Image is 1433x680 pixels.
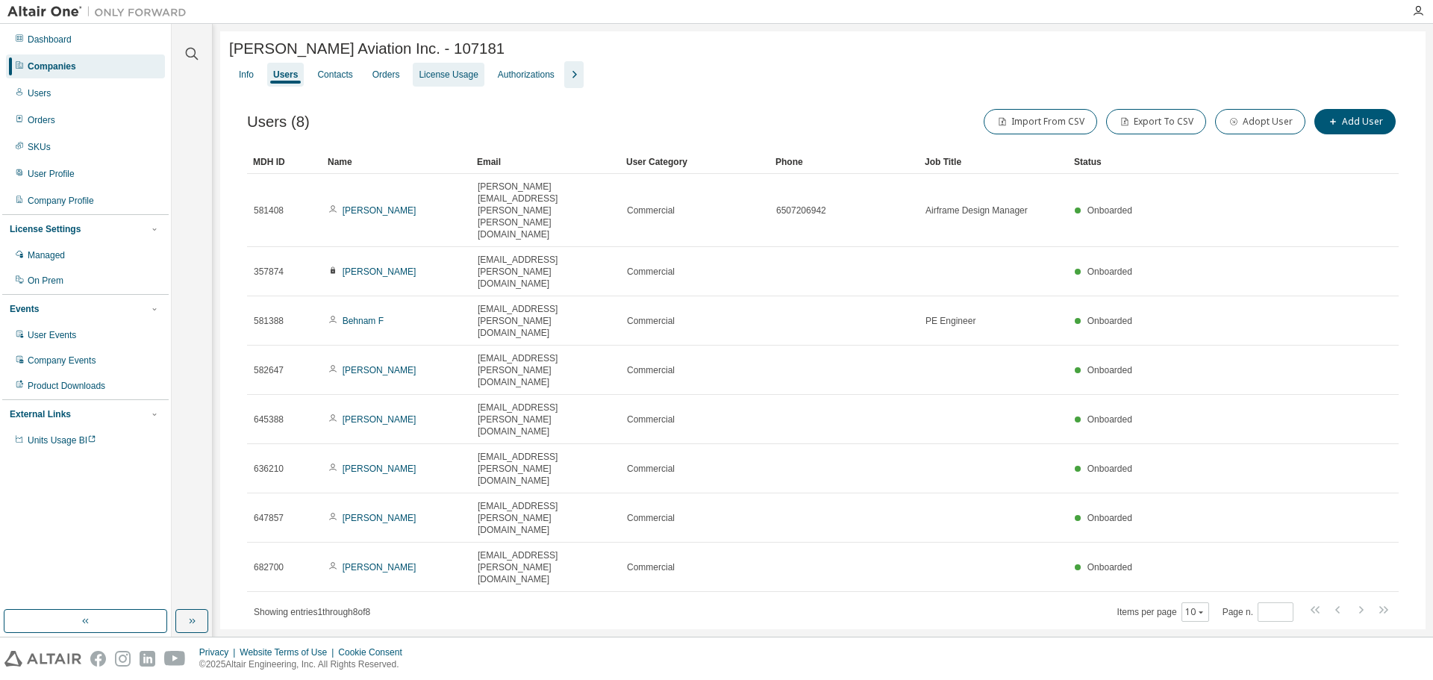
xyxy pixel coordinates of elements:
span: Commercial [627,364,675,376]
span: Onboarded [1087,316,1132,326]
button: Import From CSV [984,109,1097,134]
div: Managed [28,249,65,261]
div: SKUs [28,141,51,153]
span: Onboarded [1087,513,1132,523]
span: [EMAIL_ADDRESS][PERSON_NAME][DOMAIN_NAME] [478,303,614,339]
a: Behnam F [343,316,384,326]
div: MDH ID [253,150,316,174]
span: [EMAIL_ADDRESS][PERSON_NAME][DOMAIN_NAME] [478,451,614,487]
div: Phone [775,150,913,174]
div: License Settings [10,223,81,235]
div: License Usage [419,69,478,81]
span: Items per page [1117,602,1209,622]
a: [PERSON_NAME] [343,464,416,474]
span: 682700 [254,561,284,573]
p: © 2025 Altair Engineering, Inc. All Rights Reserved. [199,658,411,671]
a: [PERSON_NAME] [343,365,416,375]
a: [PERSON_NAME] [343,513,416,523]
span: Commercial [627,463,675,475]
div: Website Terms of Use [240,646,338,658]
div: User Profile [28,168,75,180]
span: [PERSON_NAME][EMAIL_ADDRESS][PERSON_NAME][PERSON_NAME][DOMAIN_NAME] [478,181,614,240]
div: Users [273,69,298,81]
button: Add User [1314,109,1396,134]
div: Company Profile [28,195,94,207]
span: Onboarded [1087,414,1132,425]
span: 636210 [254,463,284,475]
span: Commercial [627,561,675,573]
a: [PERSON_NAME] [343,266,416,277]
div: On Prem [28,275,63,287]
div: Orders [372,69,400,81]
img: altair_logo.svg [4,651,81,667]
div: Name [328,150,465,174]
div: External Links [10,408,71,420]
span: [EMAIL_ADDRESS][PERSON_NAME][DOMAIN_NAME] [478,402,614,437]
span: [PERSON_NAME] Aviation Inc. - 107181 [229,40,505,57]
span: Onboarded [1087,266,1132,277]
img: linkedin.svg [140,651,155,667]
span: 357874 [254,266,284,278]
a: [PERSON_NAME] [343,562,416,573]
span: Page n. [1223,602,1293,622]
div: Authorizations [498,69,555,81]
div: Dashboard [28,34,72,46]
span: [EMAIL_ADDRESS][PERSON_NAME][DOMAIN_NAME] [478,254,614,290]
span: Units Usage BI [28,435,96,446]
span: 581388 [254,315,284,327]
span: Commercial [627,205,675,216]
span: 581408 [254,205,284,216]
div: Contacts [317,69,352,81]
div: Info [239,69,254,81]
div: User Events [28,329,76,341]
span: Onboarded [1087,562,1132,573]
div: Privacy [199,646,240,658]
span: Commercial [627,512,675,524]
a: [PERSON_NAME] [343,414,416,425]
span: Commercial [627,414,675,425]
span: 582647 [254,364,284,376]
div: Events [10,303,39,315]
div: Email [477,150,614,174]
span: Showing entries 1 through 8 of 8 [254,607,370,617]
span: 6507206942 [776,205,826,216]
a: [PERSON_NAME] [343,205,416,216]
button: Export To CSV [1106,109,1206,134]
span: Airframe Design Manager [925,205,1028,216]
div: Companies [28,60,76,72]
span: [EMAIL_ADDRESS][PERSON_NAME][DOMAIN_NAME] [478,549,614,585]
div: Job Title [925,150,1062,174]
span: [EMAIL_ADDRESS][PERSON_NAME][DOMAIN_NAME] [478,352,614,388]
span: Users (8) [247,113,310,131]
span: 645388 [254,414,284,425]
img: youtube.svg [164,651,186,667]
span: Onboarded [1087,464,1132,474]
div: Company Events [28,355,96,366]
div: Orders [28,114,55,126]
div: Cookie Consent [338,646,410,658]
div: Status [1074,150,1309,174]
button: 10 [1185,606,1205,618]
span: [EMAIL_ADDRESS][PERSON_NAME][DOMAIN_NAME] [478,500,614,536]
div: Product Downloads [28,380,105,392]
img: facebook.svg [90,651,106,667]
button: Adopt User [1215,109,1305,134]
div: Users [28,87,51,99]
span: Commercial [627,315,675,327]
img: instagram.svg [115,651,131,667]
span: Onboarded [1087,365,1132,375]
span: Onboarded [1087,205,1132,216]
span: 647857 [254,512,284,524]
span: Commercial [627,266,675,278]
span: PE Engineer [925,315,975,327]
div: User Category [626,150,764,174]
img: Altair One [7,4,194,19]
